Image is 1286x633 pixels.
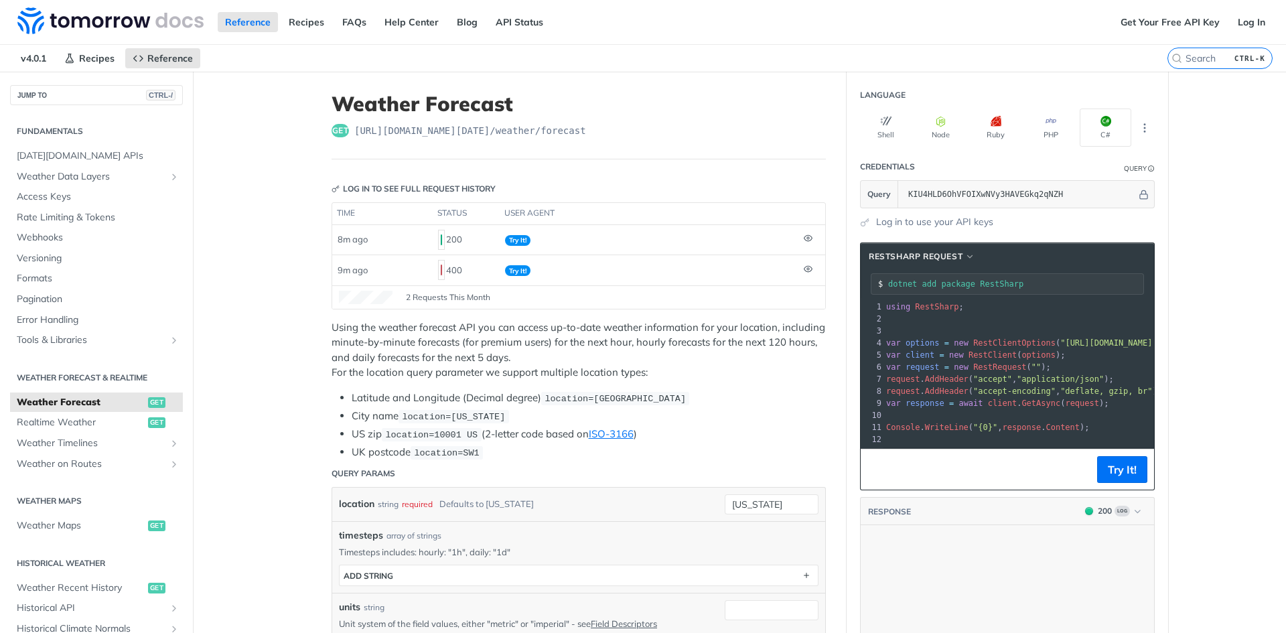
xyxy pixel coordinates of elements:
span: timesteps [339,529,383,543]
button: Show subpages for Weather Data Layers [169,171,180,182]
a: Get Your Free API Key [1113,12,1227,32]
span: Pagination [17,293,180,306]
input: Request instructions [888,279,1143,289]
span: Realtime Weather [17,416,145,429]
a: Help Center [377,12,446,32]
span: 200 [441,234,442,245]
span: Try It! [505,265,530,276]
div: 7 [861,373,883,385]
span: Recipes [79,52,115,64]
span: "" [1031,362,1041,372]
a: Access Keys [10,187,183,207]
button: JUMP TOCTRL-/ [10,85,183,105]
div: array of strings [386,530,441,542]
a: Recipes [57,48,122,68]
span: location=[US_STATE] [402,412,505,422]
a: Historical APIShow subpages for Historical API [10,598,183,618]
button: Node [915,109,967,147]
div: 11 [861,421,883,433]
span: request [906,362,940,372]
span: options [906,338,940,348]
span: var [886,350,901,360]
span: CTRL-/ [146,90,175,100]
th: time [332,203,433,224]
span: = [949,399,954,408]
span: RestSharp Request [869,251,962,263]
span: AddHeader [925,386,969,396]
th: status [433,203,500,224]
input: apikey [902,181,1137,208]
span: Weather Timelines [17,437,165,450]
span: get [148,520,165,531]
div: string [378,494,399,514]
div: Language [860,89,906,101]
a: Formats [10,269,183,289]
button: Shell [860,109,912,147]
a: Field Descriptors [591,618,657,629]
a: Error Handling [10,310,183,330]
h1: Weather Forecast [332,92,826,116]
span: v4.0.1 [13,48,54,68]
span: request [886,386,920,396]
div: Credentials [860,161,915,173]
a: Log in to use your API keys [876,215,993,229]
th: user agent [500,203,798,224]
span: . ( , ); [886,374,1114,384]
svg: Search [1171,53,1182,64]
a: Weather Mapsget [10,516,183,536]
span: . ( ); [886,399,1109,408]
span: Log [1115,506,1130,516]
a: Reference [218,12,278,32]
span: Tools & Libraries [17,334,165,347]
span: using [886,302,910,311]
span: get [148,397,165,408]
span: RestClientOptions [973,338,1056,348]
span: response [1002,423,1041,432]
span: AddHeader [925,374,969,384]
div: string [364,602,384,614]
a: Log In [1230,12,1273,32]
span: var [886,338,901,348]
a: Weather Forecastget [10,393,183,413]
a: Rate Limiting & Tokens [10,208,183,228]
button: Query [861,181,898,208]
a: Realtime Weatherget [10,413,183,433]
div: 4 [861,337,883,349]
div: 3 [861,325,883,337]
span: Weather Recent History [17,581,145,595]
span: "accept" [973,374,1012,384]
i: Information [1148,165,1155,172]
span: ( ); [886,350,1066,360]
span: request [1065,399,1099,408]
span: = [940,350,944,360]
span: new [954,362,969,372]
div: 200 [1098,505,1112,517]
label: location [339,494,374,514]
span: 2 Requests This Month [406,291,490,303]
div: 12 [861,433,883,445]
span: Try It! [505,235,530,246]
span: "accept-encoding" [973,386,1056,396]
span: . ( , . ); [886,423,1090,432]
li: City name [352,409,826,424]
span: Webhooks [17,231,180,244]
button: Show subpages for Tools & Libraries [169,335,180,346]
div: Defaults to [US_STATE] [439,494,534,514]
span: options [1021,350,1056,360]
span: Console [886,423,920,432]
a: FAQs [335,12,374,32]
svg: More ellipsis [1139,122,1151,134]
button: Show subpages for Weather Timelines [169,438,180,449]
span: ( ); [886,338,1196,348]
label: units [339,600,360,614]
span: Weather on Routes [17,458,165,471]
h2: Weather Maps [10,495,183,507]
a: Weather on RoutesShow subpages for Weather on Routes [10,454,183,474]
span: Reference [147,52,193,64]
span: GetAsync [1021,399,1060,408]
span: "{0}" [973,423,997,432]
span: 400 [441,265,442,275]
div: QueryInformation [1124,163,1155,173]
span: Error Handling [17,313,180,327]
li: Latitude and Longitude (Decimal degree) [352,391,826,406]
